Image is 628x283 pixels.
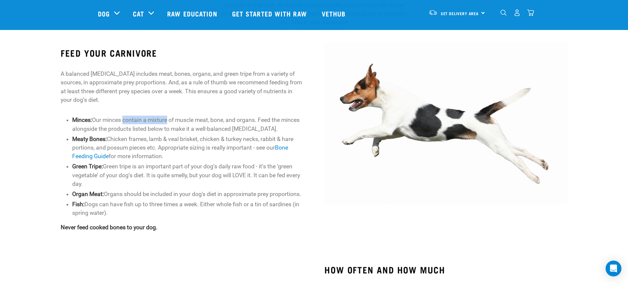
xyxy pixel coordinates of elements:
[606,261,621,276] div: Open Intercom Messenger
[72,190,303,198] li: Organs should be included in your dog's diet in approximate prey proportions.
[72,191,104,197] strong: Organ Meat:
[61,70,303,104] p: A balanced [MEDICAL_DATA] includes meat, bones, organs, and green tripe from a variety of sources...
[324,265,567,275] h3: HOW OFTEN AND HOW MUCH
[72,136,107,142] strong: Meaty Bones:
[61,48,303,58] h3: FEED YOUR CARNIVORE
[72,116,303,133] li: Our minces contain a mixture of muscle meat, bone, and organs. Feed the minces alongside the prod...
[72,135,303,161] li: Chicken frames, lamb & veal brisket, chicken & turkey necks, rabbit & hare portions, and possum p...
[429,10,437,15] img: van-moving.png
[133,9,144,18] a: Cat
[514,9,521,16] img: user.png
[72,117,92,123] strong: Minces:
[225,0,315,27] a: Get started with Raw
[72,162,303,188] li: Green tripe is an important part of your dog’s daily raw food - it’s the ‘green vegetable’ of you...
[98,9,110,18] a: Dog
[500,10,507,16] img: home-icon-1@2x.png
[324,42,567,205] img: foxy-middle.jpg
[315,0,354,27] a: Vethub
[72,200,303,217] li: Dogs can have fish up to three times a week. Either whole fish or a tin of sardines (in spring wa...
[441,12,479,14] span: Set Delivery Area
[72,201,84,208] strong: Fish:
[72,163,103,170] strong: Green Tripe:
[61,224,158,231] strong: Never feed cooked bones to your dog.
[527,9,534,16] img: home-icon@2x.png
[161,0,225,27] a: Raw Education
